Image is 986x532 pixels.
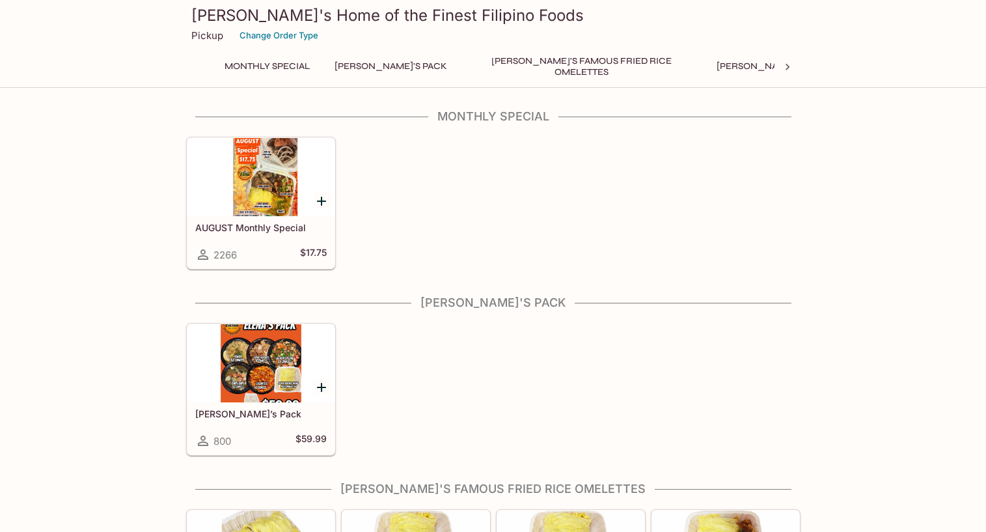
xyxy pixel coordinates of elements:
h5: AUGUST Monthly Special [195,222,327,233]
h3: [PERSON_NAME]'s Home of the Finest Filipino Foods [191,5,795,25]
div: Elena’s Pack [187,324,335,402]
button: [PERSON_NAME]'s Famous Fried Rice Omelettes [465,57,699,76]
button: Change Order Type [234,25,324,46]
button: [PERSON_NAME]'s Pack [327,57,454,76]
h5: $17.75 [300,247,327,262]
h4: [PERSON_NAME]'s Famous Fried Rice Omelettes [186,482,801,496]
h4: [PERSON_NAME]'s Pack [186,296,801,310]
p: Pickup [191,29,223,42]
div: AUGUST Monthly Special [187,138,335,216]
h5: $59.99 [295,433,327,449]
span: 2266 [213,249,237,261]
h5: [PERSON_NAME]’s Pack [195,408,327,419]
button: [PERSON_NAME]'s Mixed Plates [709,57,875,76]
span: 800 [213,435,231,447]
a: [PERSON_NAME]’s Pack800$59.99 [187,324,335,455]
h4: Monthly Special [186,109,801,124]
a: AUGUST Monthly Special2266$17.75 [187,137,335,269]
button: Add AUGUST Monthly Special [314,193,330,209]
button: Add Elena’s Pack [314,379,330,395]
button: Monthly Special [217,57,317,76]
